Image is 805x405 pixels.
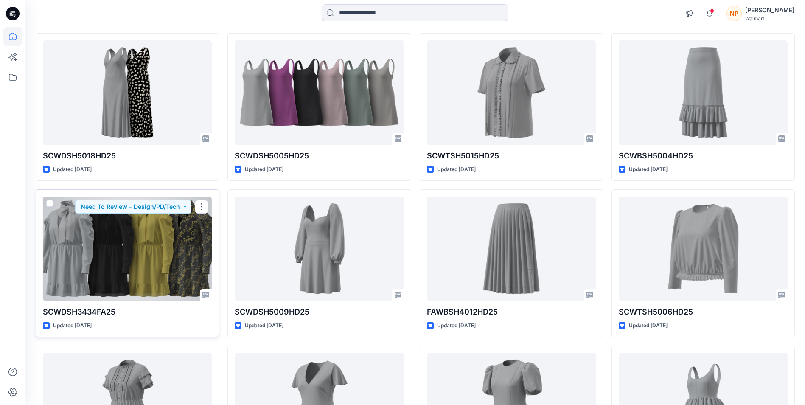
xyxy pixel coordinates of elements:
[629,321,668,330] p: Updated [DATE]
[745,5,794,15] div: [PERSON_NAME]
[437,165,476,174] p: Updated [DATE]
[726,6,742,21] div: NP
[619,197,788,301] a: SCWTSH5006HD25
[619,40,788,144] a: SCWBSH5004HD25
[629,165,668,174] p: Updated [DATE]
[427,197,596,301] a: FAWBSH4012HD25
[745,15,794,22] div: Walmart
[427,306,596,318] p: FAWBSH4012HD25
[245,165,283,174] p: Updated [DATE]
[619,150,788,162] p: SCWBSH5004HD25
[235,197,404,301] a: SCWDSH5009HD25
[245,321,283,330] p: Updated [DATE]
[43,306,212,318] p: SCWDSH3434FA25
[43,150,212,162] p: SCWDSH5018HD25
[43,197,212,301] a: SCWDSH3434FA25
[235,306,404,318] p: SCWDSH5009HD25
[53,165,92,174] p: Updated [DATE]
[53,321,92,330] p: Updated [DATE]
[235,150,404,162] p: SCWDSH5005HD25
[427,150,596,162] p: SCWTSH5015HD25
[43,40,212,144] a: SCWDSH5018HD25
[427,40,596,144] a: SCWTSH5015HD25
[619,306,788,318] p: SCWTSH5006HD25
[235,40,404,144] a: SCWDSH5005HD25
[437,321,476,330] p: Updated [DATE]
